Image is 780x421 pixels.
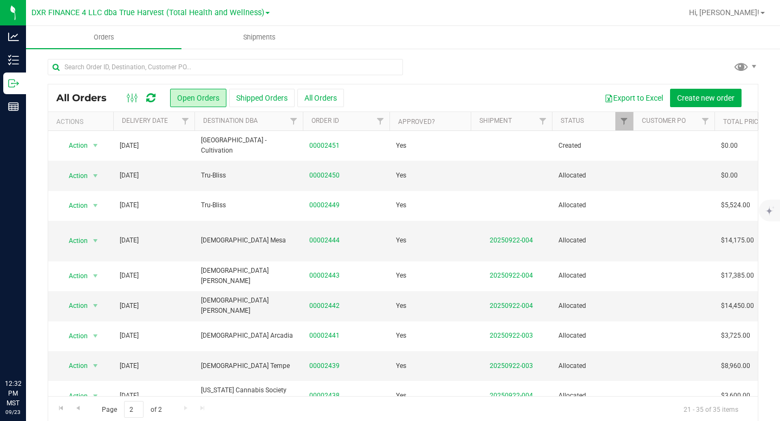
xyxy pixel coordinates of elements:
a: 00002442 [309,301,340,311]
span: select [89,358,102,373]
span: Shipments [229,32,290,42]
span: Yes [396,331,406,341]
span: Page of 2 [93,401,171,418]
a: Approved? [398,118,435,126]
span: [DATE] [120,200,139,210]
span: [DEMOGRAPHIC_DATA][PERSON_NAME] [201,295,296,316]
span: select [89,389,102,404]
a: Order ID [311,117,339,124]
a: Filter [372,112,389,130]
a: 00002441 [309,331,340,341]
span: select [89,298,102,313]
span: [DATE] [120,361,139,371]
span: [DATE] [120,235,139,246]
a: 20250922-004 [490,302,533,310]
span: [DATE] [120,331,139,341]
a: Shipments [181,26,337,49]
a: Filter [285,112,303,130]
inline-svg: Reports [8,101,19,112]
a: Filter [534,112,552,130]
span: Action [59,268,88,284]
a: 20250922-004 [490,392,533,399]
span: select [89,198,102,213]
span: Create new order [677,94,734,102]
span: $17,385.00 [721,271,754,281]
span: Allocated [558,200,627,210]
a: 00002443 [309,271,340,281]
span: [DEMOGRAPHIC_DATA] Arcadia [201,331,296,341]
span: $5,524.00 [721,200,750,210]
inline-svg: Outbound [8,78,19,89]
span: Allocated [558,331,627,341]
a: 20250922-004 [490,272,533,279]
a: 20250922-003 [490,332,533,339]
span: Action [59,328,88,344]
span: $14,175.00 [721,235,754,246]
span: Allocated [558,235,627,246]
input: 2 [124,401,144,418]
input: Search Order ID, Destination, Customer PO... [48,59,403,75]
span: Allocated [558,271,627,281]
span: Action [59,389,88,404]
span: Action [59,168,88,183]
span: Allocated [558,391,627,401]
iframe: Resource center [11,334,43,367]
span: $14,450.00 [721,301,754,311]
span: DXR FINANCE 4 LLC dba True Harvest (Total Health and Wellness) [31,8,264,17]
a: Orders [26,26,181,49]
a: 00002439 [309,361,340,371]
a: 00002444 [309,235,340,246]
span: Yes [396,200,406,210]
span: select [89,268,102,284]
span: $3,725.00 [721,331,750,341]
a: Delivery Date [122,117,168,124]
span: Action [59,198,88,213]
span: [DEMOGRAPHIC_DATA] Tempe [201,361,296,371]
button: Open Orders [170,89,226,107]
span: Tru-Bliss [201,200,296,210]
span: [GEOGRAPHIC_DATA] - Cultivation [201,135,296,156]
a: Shipment [479,117,512,124]
span: Created [558,141,627,151]
a: 20250922-004 [490,236,533,244]
span: select [89,328,102,344]
a: Filter [177,112,194,130]
span: [DATE] [120,271,139,281]
a: Filter [615,112,633,130]
span: Yes [396,361,406,371]
iframe: Resource center unread badge [32,333,45,346]
button: Shipped Orders [229,89,295,107]
a: Go to the previous page [70,401,86,416]
a: 00002451 [309,141,340,151]
span: Action [59,358,88,373]
span: Yes [396,235,406,246]
a: Go to the first page [53,401,69,416]
span: $8,960.00 [721,361,750,371]
p: 09/23 [5,408,21,416]
button: Create new order [670,89,742,107]
span: Tru-Bliss [201,170,296,181]
span: $0.00 [721,170,738,181]
span: Orders [79,32,129,42]
button: Export to Excel [597,89,670,107]
span: 21 - 35 of 35 items [675,401,747,417]
a: 00002449 [309,200,340,210]
span: Yes [396,170,406,181]
span: Action [59,298,88,313]
span: Action [59,233,88,248]
inline-svg: Analytics [8,31,19,42]
span: Yes [396,391,406,401]
span: Yes [396,301,406,311]
span: [DEMOGRAPHIC_DATA] Mesa [201,235,296,246]
span: [DATE] [120,170,139,181]
span: select [89,233,102,248]
span: Allocated [558,170,627,181]
span: [DATE] [120,141,139,151]
a: Total Price [723,118,762,126]
span: [DATE] [120,301,139,311]
div: Actions [56,118,109,126]
a: 00002450 [309,170,340,181]
span: [US_STATE] Cannabis Society Inc [201,385,296,406]
inline-svg: Inventory [8,55,19,65]
span: [DEMOGRAPHIC_DATA][PERSON_NAME] [201,266,296,286]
